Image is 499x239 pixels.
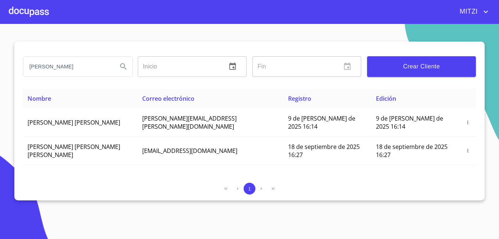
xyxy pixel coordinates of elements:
span: [PERSON_NAME] [PERSON_NAME] [28,118,120,126]
span: [PERSON_NAME][EMAIL_ADDRESS][PERSON_NAME][DOMAIN_NAME] [142,114,237,131]
span: Correo electrónico [142,94,194,103]
span: 1 [248,186,251,192]
button: Crear Cliente [367,56,476,77]
span: 18 de septiembre de 2025 16:27 [288,143,360,159]
span: 9 de [PERSON_NAME] de 2025 16:14 [288,114,355,131]
span: Nombre [28,94,51,103]
button: 1 [244,183,255,195]
span: 9 de [PERSON_NAME] de 2025 16:14 [376,114,443,131]
input: search [24,57,112,76]
span: 18 de septiembre de 2025 16:27 [376,143,448,159]
span: [EMAIL_ADDRESS][DOMAIN_NAME] [142,147,237,155]
button: account of current user [454,6,490,18]
span: Registro [288,94,311,103]
span: Edición [376,94,396,103]
span: [PERSON_NAME] [PERSON_NAME] [PERSON_NAME] [28,143,120,159]
span: MITZI [454,6,481,18]
button: Search [115,58,132,75]
span: Crear Cliente [373,61,470,72]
